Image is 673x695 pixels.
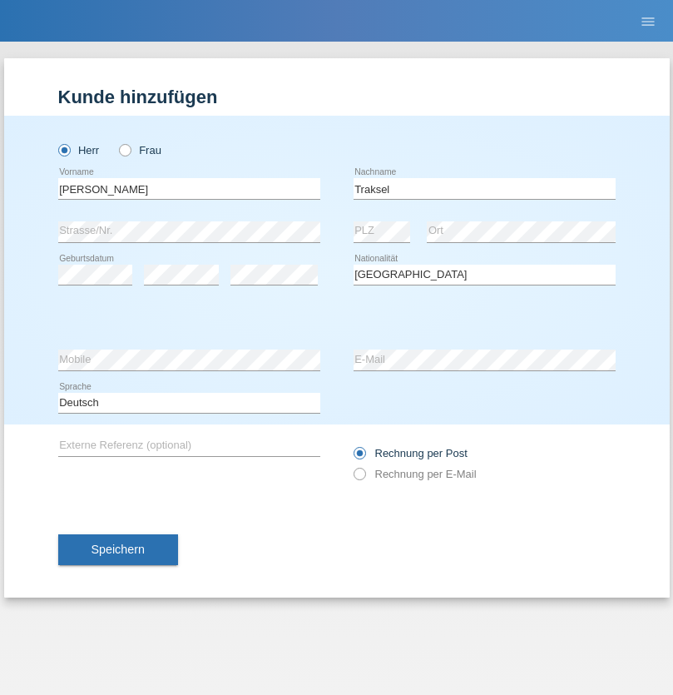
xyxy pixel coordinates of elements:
label: Rechnung per Post [354,447,468,459]
label: Frau [119,144,161,156]
input: Frau [119,144,130,155]
i: menu [640,13,656,30]
span: Speichern [92,543,145,556]
label: Herr [58,144,100,156]
label: Rechnung per E-Mail [354,468,477,480]
button: Speichern [58,534,178,566]
input: Rechnung per E-Mail [354,468,364,489]
input: Herr [58,144,69,155]
input: Rechnung per Post [354,447,364,468]
h1: Kunde hinzufügen [58,87,616,107]
a: menu [631,16,665,26]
